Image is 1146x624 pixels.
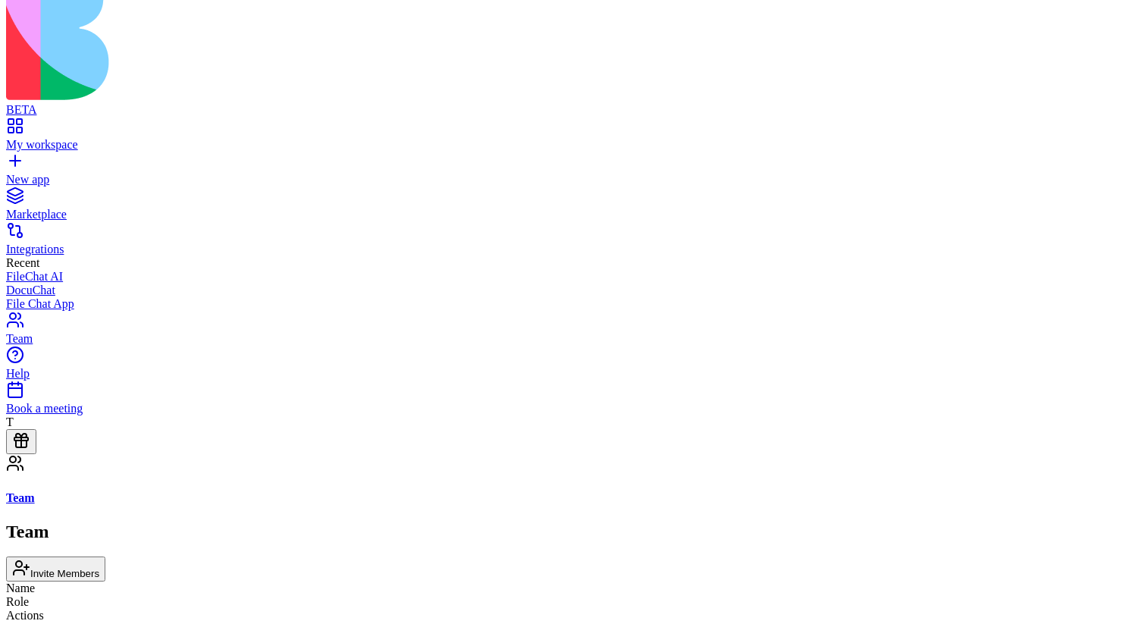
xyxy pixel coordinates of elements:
span: T [6,415,14,428]
a: My workspace [6,124,1140,152]
a: Team [6,318,1140,346]
div: Book a meeting [6,402,1140,415]
a: BETA [6,89,1140,117]
a: Marketplace [6,194,1140,221]
div: New app [6,173,1140,187]
a: New app [6,159,1140,187]
a: File Chat App [6,297,1140,311]
div: BETA [6,103,1140,117]
div: Actions [6,609,1140,622]
div: Role [6,595,1140,609]
a: Integrations [6,229,1140,256]
div: Integrations [6,243,1140,256]
button: Invite Members [6,557,105,582]
a: DocuChat [6,284,1140,297]
h2: Team [6,522,1140,542]
div: Team [6,332,1140,346]
a: Team [6,491,1140,505]
a: Book a meeting [6,388,1140,415]
a: FileChat AI [6,270,1140,284]
span: Recent [6,256,39,269]
a: Help [6,353,1140,381]
div: Marketplace [6,208,1140,221]
div: My workspace [6,138,1140,152]
div: Help [6,367,1140,381]
div: Name [6,582,1140,595]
